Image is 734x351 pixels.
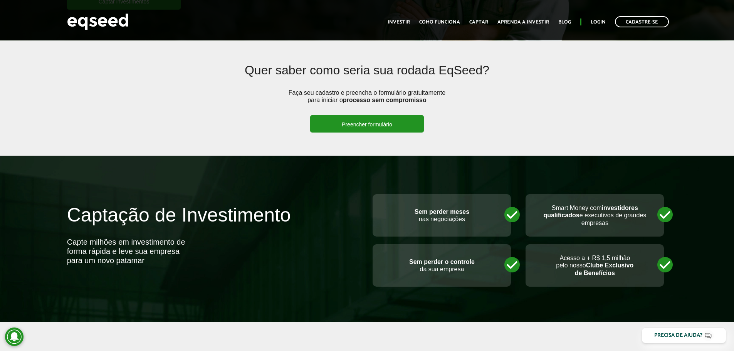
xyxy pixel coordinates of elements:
[380,258,503,273] p: da sua empresa
[343,97,427,103] strong: processo sem compromisso
[558,20,571,25] a: Blog
[310,115,424,133] a: Preencher formulário
[380,208,503,223] p: nas negociações
[419,20,460,25] a: Como funciona
[128,64,606,89] h2: Quer saber como seria sua rodada EqSeed?
[67,205,361,237] h2: Captação de Investimento
[469,20,488,25] a: Captar
[575,262,634,276] strong: Clube Exclusivo de Benefícios
[409,259,475,265] strong: Sem perder o controle
[543,205,638,218] strong: investidores qualificados
[497,20,549,25] a: Aprenda a investir
[533,204,656,227] p: Smart Money com e executivos de grandes empresas
[591,20,606,25] a: Login
[533,254,656,277] p: Acesso a + R$ 1,5 milhão pelo nosso
[286,89,448,115] p: Faça seu cadastro e preencha o formulário gratuitamente para iniciar o
[67,237,190,265] div: Capte milhões em investimento de forma rápida e leve sua empresa para um novo patamar
[388,20,410,25] a: Investir
[415,208,469,215] strong: Sem perder meses
[615,16,669,27] a: Cadastre-se
[67,12,129,32] img: EqSeed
